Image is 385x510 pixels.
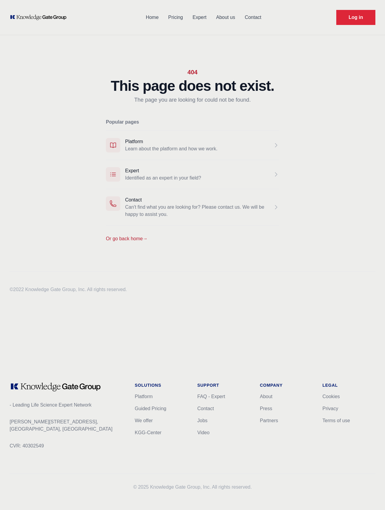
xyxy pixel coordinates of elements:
a: Contact [197,406,214,411]
p: 404 [106,68,279,76]
a: About [260,394,273,399]
a: Cookies [322,394,340,399]
p: 2025 Knowledge Gate Group, Inc. All rights reserved. [10,484,375,491]
a: FAQ - Expert [197,394,225,399]
a: Press [260,406,272,411]
a: About us [211,10,240,25]
a: Contact [125,197,142,202]
h1: This page does not exist. [106,79,279,93]
a: Video [197,430,210,435]
span: → [143,236,148,241]
a: Partners [260,418,278,423]
p: CVR: 40302549 [10,442,125,450]
a: Contact [240,10,266,25]
a: Home [141,10,164,25]
a: Or go back home [106,236,148,241]
a: Terms of use [322,418,350,423]
a: Platform [125,139,143,144]
a: Jobs [197,418,208,423]
h1: Support [197,382,250,388]
span: © [133,484,137,490]
p: - Leading Life Science Expert Network [10,401,125,409]
h1: Legal [322,382,375,388]
a: Request Demo [336,10,375,25]
h1: Company [260,382,313,388]
a: Expert [125,168,139,173]
p: The page you are looking for could not be found. [106,96,279,104]
a: We offer [135,418,153,423]
a: Guided Pricing [135,406,166,411]
a: KOL Knowledge Platform: Talk to Key External Experts (KEE) [10,14,71,20]
a: KGG-Center [135,430,162,435]
h1: Solutions [135,382,188,388]
a: Platform [135,394,153,399]
p: © 2022 Knowledge Gate Group, Inc. All rights reserved. [10,286,127,293]
a: Expert [188,10,211,25]
a: Pricing [163,10,188,25]
p: [PERSON_NAME][STREET_ADDRESS], [GEOGRAPHIC_DATA], [GEOGRAPHIC_DATA] [10,418,125,433]
h2: Popular pages [106,118,279,126]
a: Privacy [322,406,338,411]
